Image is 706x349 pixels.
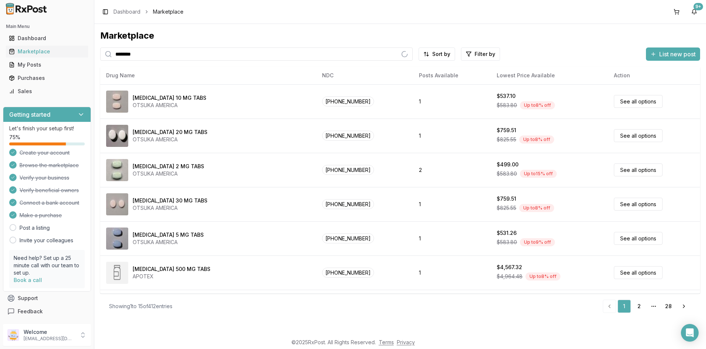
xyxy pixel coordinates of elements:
[677,300,691,313] a: Go to next page
[9,110,50,119] h3: Getting started
[6,32,88,45] a: Dashboard
[461,47,500,61] button: Filter by
[9,125,85,132] p: Let's finish your setup first!
[681,324,699,342] div: Open Intercom Messenger
[497,273,522,280] span: $4,964.48
[20,149,70,156] span: Create your account
[100,67,316,84] th: Drug Name
[3,305,91,318] button: Feedback
[6,24,88,29] h2: Main Menu
[497,92,515,100] div: $537.10
[20,174,69,181] span: Verify your business
[603,300,691,313] nav: pagination
[113,8,184,15] nav: breadcrumb
[106,159,128,181] img: Abilify 2 MG TABS
[497,229,517,237] div: $531.26
[322,96,374,106] span: [PHONE_NUMBER]
[693,3,703,10] div: 9+
[3,72,91,84] button: Purchases
[18,308,43,315] span: Feedback
[520,101,555,109] div: Up to 8 % off
[497,136,516,143] span: $825.55
[3,85,91,97] button: Sales
[475,50,495,58] span: Filter by
[608,67,700,84] th: Action
[20,199,79,207] span: Connect a bank account
[106,228,128,250] img: Abilify 5 MG TABS
[20,237,73,244] a: Invite your colleagues
[9,35,85,42] div: Dashboard
[413,290,491,324] td: 3
[24,336,75,342] p: [EMAIL_ADDRESS][DOMAIN_NAME]
[9,61,85,68] div: My Posts
[646,47,700,61] button: List new post
[659,50,696,59] span: List new post
[614,95,663,108] a: See all options
[614,266,663,279] a: See all options
[20,162,79,169] span: Browse the marketplace
[3,32,91,44] button: Dashboard
[413,67,491,84] th: Posts Available
[14,277,42,283] a: Book a call
[688,6,700,18] button: 9+
[413,153,491,187] td: 2
[497,161,518,168] div: $499.00
[133,128,207,136] div: [MEDICAL_DATA] 20 MG TABS
[9,88,85,95] div: Sales
[6,85,88,98] a: Sales
[133,273,210,280] div: APOTEX
[3,59,91,71] button: My Posts
[316,67,413,84] th: NDC
[24,328,75,336] p: Welcome
[20,224,50,232] a: Post a listing
[322,199,374,209] span: [PHONE_NUMBER]
[413,221,491,255] td: 1
[133,94,206,102] div: [MEDICAL_DATA] 10 MG TABS
[419,47,455,61] button: Sort by
[322,131,374,141] span: [PHONE_NUMBER]
[20,212,62,219] span: Make a purchase
[491,67,608,84] th: Lowest Price Available
[3,3,50,15] img: RxPost Logo
[6,58,88,71] a: My Posts
[379,339,394,345] a: Terms
[106,91,128,113] img: Abilify 10 MG TABS
[497,239,517,246] span: $583.80
[133,170,204,177] div: OTSUKA AMERICA
[618,300,631,313] a: 1
[3,46,91,57] button: Marketplace
[632,300,646,313] a: 2
[133,163,204,170] div: [MEDICAL_DATA] 2 MG TABS
[14,254,80,276] p: Need help? Set up a 25 minute call with our team to set up.
[614,129,663,142] a: See all options
[9,134,20,141] span: 75 %
[614,198,663,211] a: See all options
[497,195,516,202] div: $759.51
[497,264,522,271] div: $4,567.32
[614,163,663,176] a: See all options
[497,170,517,177] span: $583.80
[413,119,491,153] td: 1
[7,329,19,341] img: User avatar
[133,231,204,239] div: [MEDICAL_DATA] 5 MG TABS
[113,8,140,15] a: Dashboard
[133,102,206,109] div: OTSUKA AMERICA
[6,45,88,58] a: Marketplace
[6,71,88,85] a: Purchases
[9,74,85,82] div: Purchases
[133,136,207,143] div: OTSUKA AMERICA
[109,303,172,310] div: Showing 1 to 15 of 412 entries
[322,268,374,278] span: [PHONE_NUMBER]
[153,8,184,15] span: Marketplace
[20,187,79,194] span: Verify beneficial owners
[133,265,210,273] div: [MEDICAL_DATA] 500 MG TABS
[106,193,128,215] img: Abilify 30 MG TABS
[9,48,85,55] div: Marketplace
[397,339,415,345] a: Privacy
[497,127,516,134] div: $759.51
[662,300,675,313] a: 28
[322,165,374,175] span: [PHONE_NUMBER]
[322,233,374,243] span: [PHONE_NUMBER]
[106,262,128,284] img: Abiraterone Acetate 500 MG TABS
[646,51,700,59] a: List new post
